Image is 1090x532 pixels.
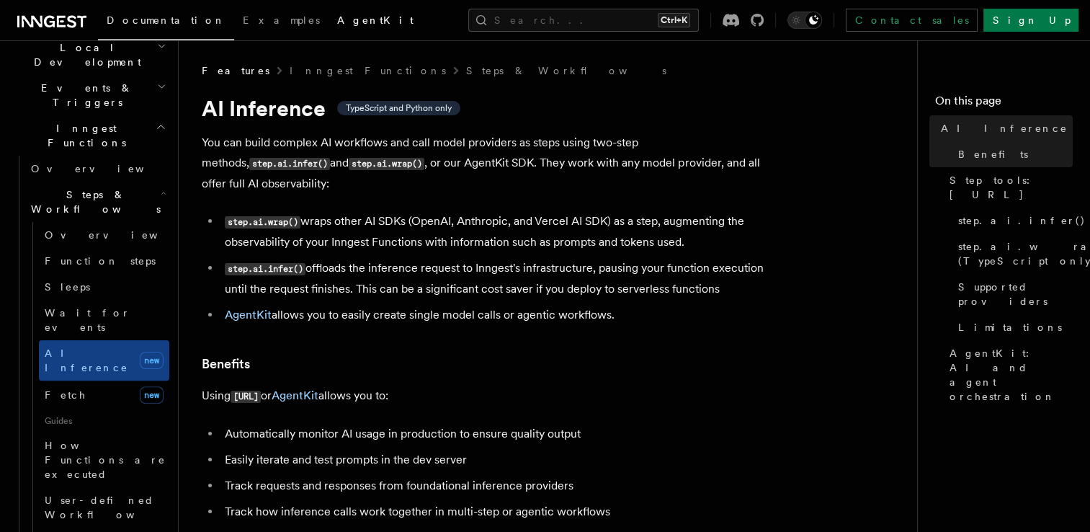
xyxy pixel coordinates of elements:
a: How Functions are executed [39,433,169,487]
code: step.ai.infer() [249,158,330,170]
span: AgentKit: AI and agent orchestration [950,346,1073,404]
code: step.ai.wrap() [349,158,424,170]
a: Examples [234,4,329,39]
span: How Functions are executed [45,440,166,480]
span: Step tools: [URL] [950,173,1073,202]
span: AgentKit [337,14,414,26]
span: Supported providers [958,280,1073,309]
span: new [140,386,164,404]
a: AgentKit [225,308,272,322]
a: Benefits [202,354,250,374]
span: Overview [45,229,193,241]
code: step.ai.infer() [225,263,305,275]
span: Local Development [12,40,157,69]
span: Inngest Functions [12,121,156,150]
a: Wait for events [39,300,169,340]
span: Events & Triggers [12,81,157,110]
span: Examples [243,14,320,26]
a: Contact sales [846,9,978,32]
a: Supported providers [952,274,1073,314]
a: User-defined Workflows [39,487,169,528]
span: Limitations [958,320,1062,334]
code: [URL] [231,391,261,403]
span: AI Inference [45,347,128,373]
a: Function steps [39,248,169,274]
span: new [140,352,164,369]
a: AgentKit: AI and agent orchestration [944,340,1073,409]
button: Search...Ctrl+K [468,9,699,32]
a: Steps & Workflows [466,63,666,78]
a: Documentation [98,4,234,40]
button: Events & Triggers [12,75,169,115]
a: AgentKit [272,389,318,402]
a: Sleeps [39,274,169,300]
li: offloads the inference request to Inngest's infrastructure, pausing your function execution until... [220,258,778,299]
li: Track requests and responses from foundational inference providers [220,476,778,496]
a: Fetchnew [39,381,169,409]
a: AgentKit [329,4,422,39]
span: Guides [39,409,169,433]
li: allows you to easily create single model calls or agentic workflows. [220,305,778,325]
span: Function steps [45,255,156,267]
a: Step tools: [URL] [944,167,1073,208]
h1: AI Inference [202,95,778,121]
span: TypeScript and Python only [346,102,452,114]
li: Easily iterate and test prompts in the dev server [220,450,778,470]
span: User-defined Workflows [45,495,174,520]
a: Overview [25,156,169,182]
a: Sign Up [983,9,1078,32]
span: Fetch [45,389,86,401]
p: You can build complex AI workflows and call model providers as steps using two-step methods, and ... [202,133,778,194]
kbd: Ctrl+K [658,13,690,27]
span: Steps & Workflows [25,187,161,216]
button: Local Development [12,35,169,75]
span: AI Inference [941,121,1068,136]
h4: On this page [935,92,1073,115]
span: Overview [31,163,179,174]
a: Limitations [952,314,1073,340]
li: wraps other AI SDKs (OpenAI, Anthropic, and Vercel AI SDK) as a step, augmenting the observabilit... [220,211,778,252]
a: Benefits [952,141,1073,167]
span: Wait for events [45,307,130,333]
a: Overview [39,222,169,248]
p: Using or allows you to: [202,386,778,407]
button: Steps & Workflows [25,182,169,222]
button: Toggle dark mode [787,12,822,29]
span: Sleeps [45,281,90,293]
code: step.ai.wrap() [225,216,300,229]
a: AI Inferencenew [39,340,169,381]
span: step.ai.infer() [958,213,1086,228]
span: Documentation [107,14,225,26]
button: Inngest Functions [12,115,169,156]
a: step.ai.wrap() (TypeScript only) [952,234,1073,274]
span: Benefits [958,147,1028,161]
li: Automatically monitor AI usage in production to ensure quality output [220,424,778,444]
span: Features [202,63,269,78]
a: Inngest Functions [290,63,446,78]
a: AI Inference [935,115,1073,141]
li: Track how inference calls work together in multi-step or agentic workflows [220,502,778,522]
a: step.ai.infer() [952,208,1073,234]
